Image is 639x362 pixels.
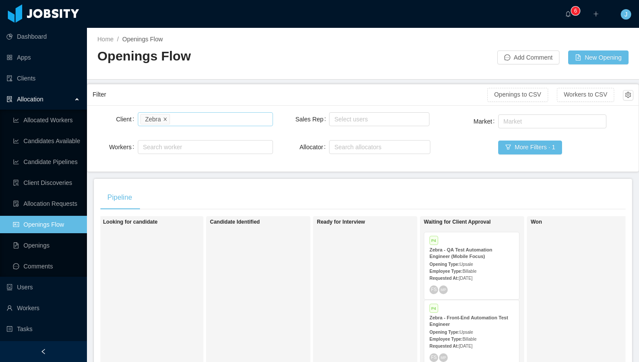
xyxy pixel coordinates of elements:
[332,142,336,152] input: Allocator
[459,344,472,349] span: [DATE]
[13,237,80,254] a: icon: file-textOpenings
[13,174,80,191] a: icon: file-searchClient Discoveries
[7,96,13,102] i: icon: solution
[332,114,336,124] input: Sales Rep
[17,96,43,103] span: Allocation
[431,355,436,360] span: FS
[498,141,562,154] button: icon: filterMore Filters · 1
[13,216,80,233] a: icon: idcardOpenings Flow
[7,278,80,296] a: icon: robotUsers
[501,116,506,127] input: Market
[13,153,80,171] a: icon: line-chartCandidate Pipelines
[109,144,138,151] label: Workers
[429,315,508,327] strong: Zebra - Front-End Automation Test Engineer
[574,7,577,15] p: 6
[295,116,329,123] label: Sales Rep
[7,28,80,45] a: icon: pie-chartDashboard
[441,288,446,292] span: MP
[140,142,145,152] input: Workers
[463,337,476,342] span: Billable
[13,111,80,129] a: icon: line-chartAllocated Workers
[429,236,438,245] span: P4
[497,50,559,64] button: icon: messageAdd Comment
[172,114,176,124] input: Client
[7,299,80,317] a: icon: userWorkers
[623,90,633,101] button: icon: setting
[429,262,459,267] strong: Opening Type:
[429,304,438,313] span: P4
[429,337,463,342] strong: Employee Type:
[13,195,80,212] a: icon: file-doneAllocation Requests
[300,144,329,151] label: Allocator
[503,117,597,126] div: Market
[7,49,80,66] a: icon: appstoreApps
[97,36,113,43] a: Home
[424,219,546,225] h1: Waiting for Client Approval
[429,269,463,274] strong: Employee Type:
[145,114,161,124] div: Zebra
[557,88,614,102] button: Workers to CSV
[593,11,599,17] i: icon: plus
[140,114,170,124] li: Zebra
[459,262,473,267] span: Upsale
[117,36,119,43] span: /
[210,219,332,225] h1: Candidate Identified
[431,287,436,292] span: FS
[565,11,571,17] i: icon: bell
[568,50,629,64] button: icon: file-addNew Opening
[463,269,476,274] span: Billable
[100,185,139,210] div: Pipeline
[571,7,580,15] sup: 6
[334,115,420,124] div: Select users
[116,116,138,123] label: Client
[13,132,80,150] a: icon: line-chartCandidates Available
[473,118,498,125] label: Market
[441,355,446,359] span: MP
[334,143,421,151] div: Search allocators
[122,36,163,43] span: Openings Flow
[93,87,487,103] div: Filter
[429,247,492,259] strong: Zebra - QA Test Automation Engineer (Mobile Focus)
[7,70,80,87] a: icon: auditClients
[429,276,459,281] strong: Requested At:
[13,258,80,275] a: icon: messageComments
[487,88,548,102] button: Openings to CSV
[103,219,225,225] h1: Looking for candidate
[459,276,472,281] span: [DATE]
[97,47,363,65] h2: Openings Flow
[429,344,459,349] strong: Requested At:
[625,9,628,20] span: J
[163,117,167,122] i: icon: close
[429,330,459,335] strong: Opening Type:
[143,143,260,151] div: Search worker
[459,330,473,335] span: Upsale
[317,219,439,225] h1: Ready for Interview
[7,320,80,338] a: icon: profileTasks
